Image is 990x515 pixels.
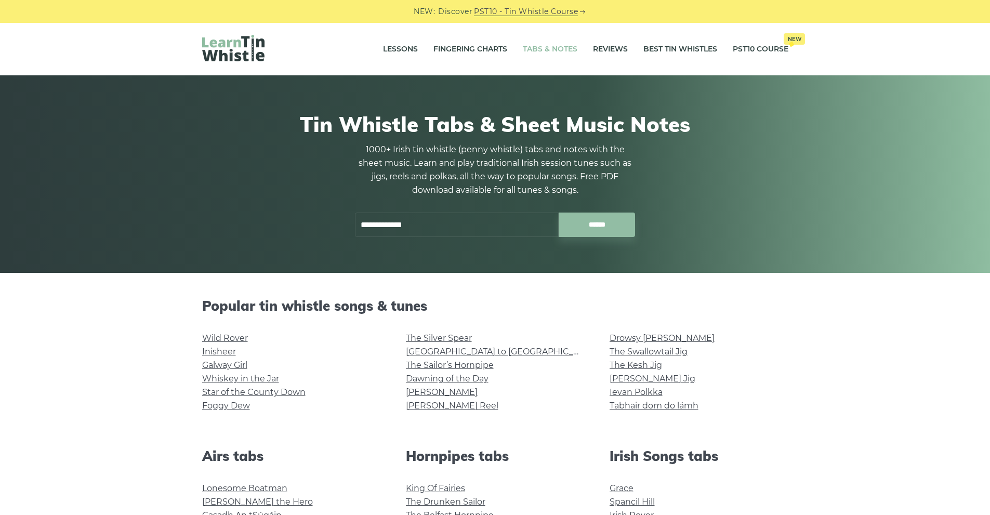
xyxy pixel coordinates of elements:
a: Spancil Hill [610,497,655,507]
a: Inisheer [202,347,236,356]
a: Lessons [383,36,418,62]
a: [PERSON_NAME] [406,387,478,397]
h2: Popular tin whistle songs & tunes [202,298,788,314]
span: New [784,33,805,45]
h2: Airs tabs [202,448,381,464]
a: The Drunken Sailor [406,497,485,507]
a: [GEOGRAPHIC_DATA] to [GEOGRAPHIC_DATA] [406,347,598,356]
a: [PERSON_NAME] Reel [406,401,498,411]
a: PST10 CourseNew [733,36,788,62]
h2: Hornpipes tabs [406,448,585,464]
a: Dawning of the Day [406,374,489,384]
a: Galway Girl [202,360,247,370]
a: Ievan Polkka [610,387,663,397]
a: King Of Fairies [406,483,465,493]
a: Wild Rover [202,333,248,343]
a: Reviews [593,36,628,62]
a: The Swallowtail Jig [610,347,688,356]
h2: Irish Songs tabs [610,448,788,464]
a: Whiskey in the Jar [202,374,279,384]
a: Best Tin Whistles [643,36,717,62]
a: Tabhair dom do lámh [610,401,698,411]
a: Star of the County Down [202,387,306,397]
img: LearnTinWhistle.com [202,35,265,61]
a: [PERSON_NAME] Jig [610,374,695,384]
a: Drowsy [PERSON_NAME] [610,333,715,343]
a: Tabs & Notes [523,36,577,62]
a: The Kesh Jig [610,360,662,370]
p: 1000+ Irish tin whistle (penny whistle) tabs and notes with the sheet music. Learn and play tradi... [355,143,636,197]
a: Fingering Charts [433,36,507,62]
a: Grace [610,483,633,493]
a: Lonesome Boatman [202,483,287,493]
a: [PERSON_NAME] the Hero [202,497,313,507]
h1: Tin Whistle Tabs & Sheet Music Notes [202,112,788,137]
a: The Silver Spear [406,333,472,343]
a: The Sailor’s Hornpipe [406,360,494,370]
a: Foggy Dew [202,401,250,411]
